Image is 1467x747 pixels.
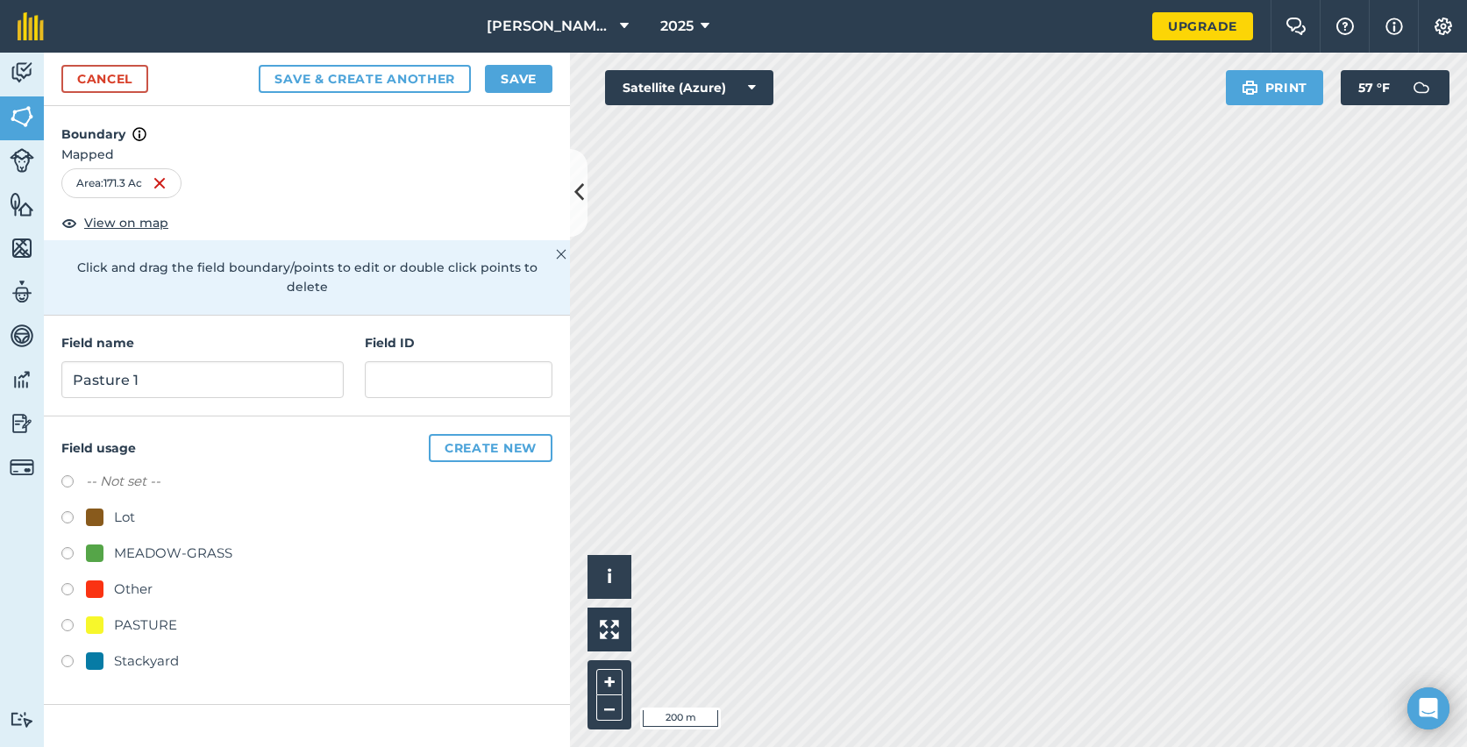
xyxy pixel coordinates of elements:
[10,191,34,217] img: svg+xml;base64,PHN2ZyB4bWxucz0iaHR0cDovL3d3dy53My5vcmcvMjAwMC9zdmciIHdpZHRoPSI1NiIgaGVpZ2h0PSI2MC...
[556,244,566,265] img: svg+xml;base64,PHN2ZyB4bWxucz0iaHR0cDovL3d3dy53My5vcmcvMjAwMC9zdmciIHdpZHRoPSIyMiIgaGVpZ2h0PSIzMC...
[44,145,570,164] span: Mapped
[114,507,135,528] div: Lot
[132,124,146,145] img: svg+xml;base64,PHN2ZyB4bWxucz0iaHR0cDovL3d3dy53My5vcmcvMjAwMC9zdmciIHdpZHRoPSIxNyIgaGVpZ2h0PSIxNy...
[61,65,148,93] a: Cancel
[114,543,232,564] div: MEADOW-GRASS
[114,651,179,672] div: Stackyard
[10,323,34,349] img: svg+xml;base64,PD94bWwgdmVyc2lvbj0iMS4wIiBlbmNvZGluZz0idXRmLTgiPz4KPCEtLSBHZW5lcmF0b3I6IEFkb2JlIE...
[10,366,34,393] img: svg+xml;base64,PD94bWwgdmVyc2lvbj0iMS4wIiBlbmNvZGluZz0idXRmLTgiPz4KPCEtLSBHZW5lcmF0b3I6IEFkb2JlIE...
[10,410,34,437] img: svg+xml;base64,PD94bWwgdmVyc2lvbj0iMS4wIiBlbmNvZGluZz0idXRmLTgiPz4KPCEtLSBHZW5lcmF0b3I6IEFkb2JlIE...
[1285,18,1307,35] img: Two speech bubbles overlapping with the left bubble in the forefront
[588,555,631,599] button: i
[1358,70,1390,105] span: 57 ° F
[61,168,182,198] div: Area : 171.3 Ac
[44,106,570,145] h4: Boundary
[1433,18,1454,35] img: A cog icon
[1226,70,1324,105] button: Print
[1242,77,1258,98] img: svg+xml;base64,PHN2ZyB4bWxucz0iaHR0cDovL3d3dy53My5vcmcvMjAwMC9zdmciIHdpZHRoPSIxOSIgaGVpZ2h0PSIyNC...
[84,213,168,232] span: View on map
[86,471,160,492] label: -- Not set --
[259,65,471,93] button: Save & Create Another
[596,669,623,695] button: +
[18,12,44,40] img: fieldmargin Logo
[10,711,34,728] img: svg+xml;base64,PD94bWwgdmVyc2lvbj0iMS4wIiBlbmNvZGluZz0idXRmLTgiPz4KPCEtLSBHZW5lcmF0b3I6IEFkb2JlIE...
[10,60,34,86] img: svg+xml;base64,PD94bWwgdmVyc2lvbj0iMS4wIiBlbmNvZGluZz0idXRmLTgiPz4KPCEtLSBHZW5lcmF0b3I6IEFkb2JlIE...
[487,16,613,37] span: [PERSON_NAME][GEOGRAPHIC_DATA]
[1407,687,1449,729] div: Open Intercom Messenger
[600,620,619,639] img: Four arrows, one pointing top left, one top right, one bottom right and the last bottom left
[153,173,167,194] img: svg+xml;base64,PHN2ZyB4bWxucz0iaHR0cDovL3d3dy53My5vcmcvMjAwMC9zdmciIHdpZHRoPSIxNiIgaGVpZ2h0PSIyNC...
[1152,12,1253,40] a: Upgrade
[660,16,694,37] span: 2025
[61,258,552,297] p: Click and drag the field boundary/points to edit or double click points to delete
[365,333,552,352] h4: Field ID
[10,455,34,480] img: svg+xml;base64,PD94bWwgdmVyc2lvbj0iMS4wIiBlbmNvZGluZz0idXRmLTgiPz4KPCEtLSBHZW5lcmF0b3I6IEFkb2JlIE...
[61,333,344,352] h4: Field name
[1404,70,1439,105] img: svg+xml;base64,PD94bWwgdmVyc2lvbj0iMS4wIiBlbmNvZGluZz0idXRmLTgiPz4KPCEtLSBHZW5lcmF0b3I6IEFkb2JlIE...
[10,235,34,261] img: svg+xml;base64,PHN2ZyB4bWxucz0iaHR0cDovL3d3dy53My5vcmcvMjAwMC9zdmciIHdpZHRoPSI1NiIgaGVpZ2h0PSI2MC...
[61,212,77,233] img: svg+xml;base64,PHN2ZyB4bWxucz0iaHR0cDovL3d3dy53My5vcmcvMjAwMC9zdmciIHdpZHRoPSIxOCIgaGVpZ2h0PSIyNC...
[596,695,623,721] button: –
[429,434,552,462] button: Create new
[61,212,168,233] button: View on map
[1385,16,1403,37] img: svg+xml;base64,PHN2ZyB4bWxucz0iaHR0cDovL3d3dy53My5vcmcvMjAwMC9zdmciIHdpZHRoPSIxNyIgaGVpZ2h0PSIxNy...
[1335,18,1356,35] img: A question mark icon
[114,579,153,600] div: Other
[61,434,552,462] h4: Field usage
[10,148,34,173] img: svg+xml;base64,PD94bWwgdmVyc2lvbj0iMS4wIiBlbmNvZGluZz0idXRmLTgiPz4KPCEtLSBHZW5lcmF0b3I6IEFkb2JlIE...
[605,70,773,105] button: Satellite (Azure)
[114,615,177,636] div: PASTURE
[10,103,34,130] img: svg+xml;base64,PHN2ZyB4bWxucz0iaHR0cDovL3d3dy53My5vcmcvMjAwMC9zdmciIHdpZHRoPSI1NiIgaGVpZ2h0PSI2MC...
[607,566,612,587] span: i
[10,279,34,305] img: svg+xml;base64,PD94bWwgdmVyc2lvbj0iMS4wIiBlbmNvZGluZz0idXRmLTgiPz4KPCEtLSBHZW5lcmF0b3I6IEFkb2JlIE...
[1341,70,1449,105] button: 57 °F
[485,65,552,93] button: Save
